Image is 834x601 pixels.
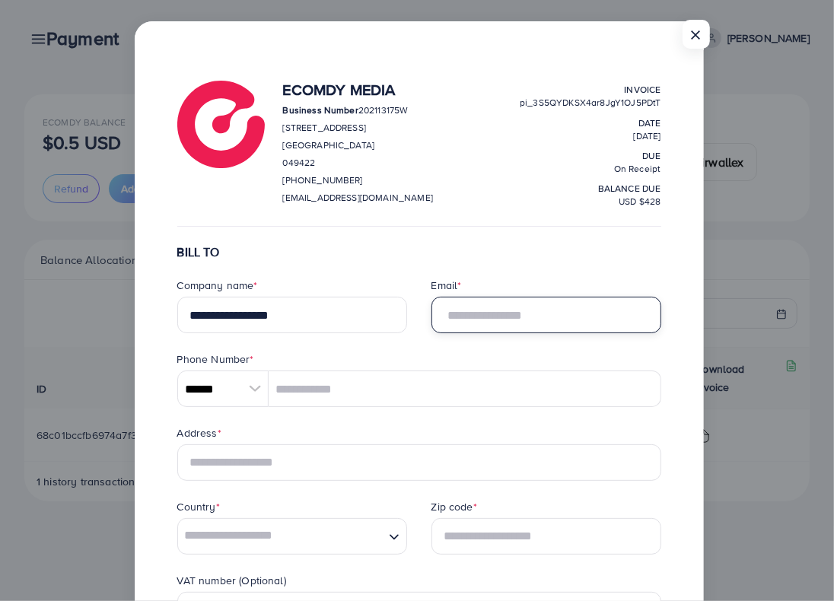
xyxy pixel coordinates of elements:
label: Country [177,499,220,514]
label: Company name [177,278,258,293]
button: Close [683,20,710,49]
p: [GEOGRAPHIC_DATA] [283,136,433,154]
span: pi_3S5QYDKSX4ar8JgY1OJ5PDtT [520,96,661,109]
strong: Business Number [283,103,358,116]
p: [EMAIL_ADDRESS][DOMAIN_NAME] [283,189,433,207]
label: VAT number (Optional) [177,573,286,588]
div: Search for option [177,518,407,555]
img: logo [177,81,265,168]
label: Email [431,278,462,293]
p: Due [520,147,661,165]
p: [PHONE_NUMBER] [283,171,433,189]
h4: Ecomdy Media [283,81,433,99]
p: balance due [520,180,661,198]
h6: BILL TO [177,245,661,259]
input: Search for option [180,519,383,554]
label: Address [177,425,221,440]
p: Invoice [520,81,661,99]
label: Phone Number [177,351,254,367]
p: Date [520,114,661,132]
p: [STREET_ADDRESS] [283,119,433,137]
p: 202113175W [283,101,433,119]
iframe: To enrich screen reader interactions, please activate Accessibility in Grammarly extension settings [769,533,823,590]
p: 049422 [283,154,433,172]
span: USD $428 [619,195,661,208]
label: Zip code [431,499,477,514]
span: [DATE] [634,129,661,142]
span: On Receipt [614,162,661,175]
